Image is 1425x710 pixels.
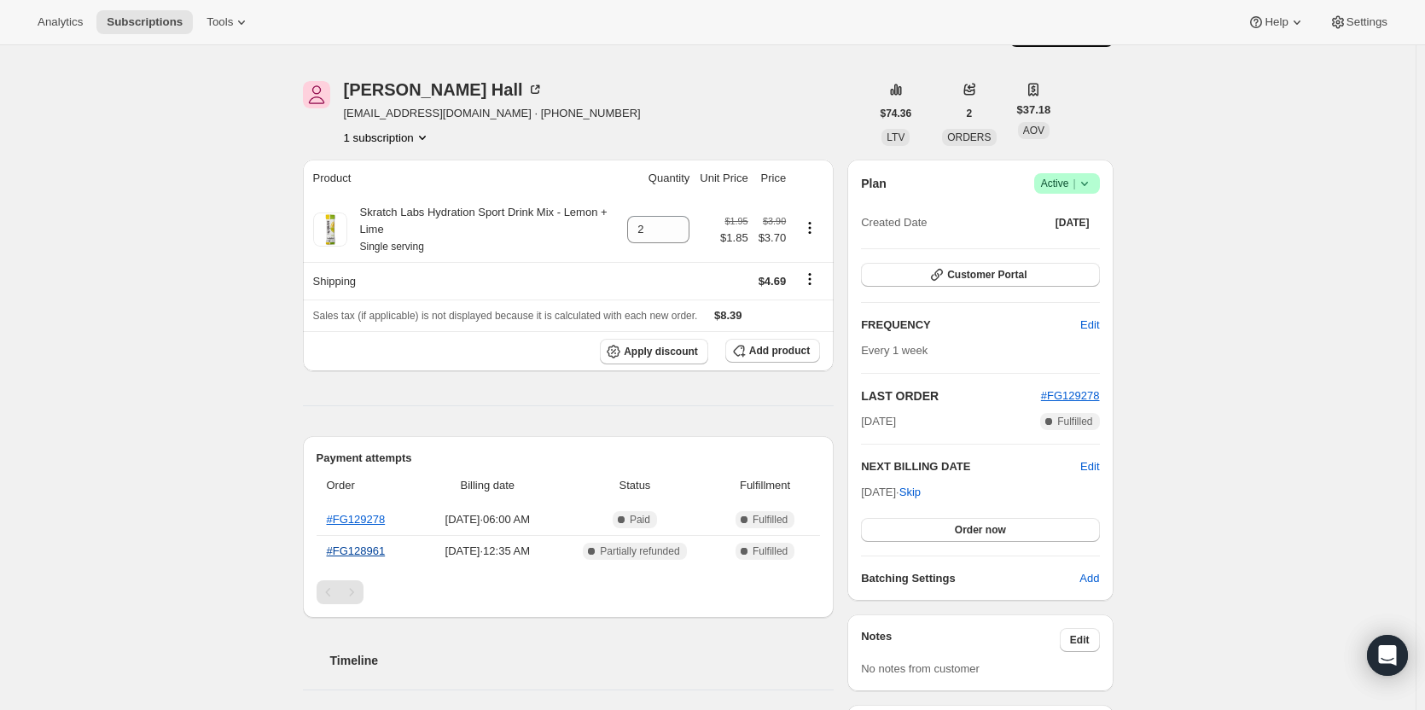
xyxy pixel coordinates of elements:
span: [EMAIL_ADDRESS][DOMAIN_NAME] · [PHONE_NUMBER] [344,105,641,122]
span: Skip [899,484,921,501]
span: Edit [1070,633,1090,647]
button: Tools [196,10,260,34]
button: Help [1237,10,1315,34]
button: 2 [957,102,983,125]
span: Customer Portal [947,268,1027,282]
button: Product actions [344,129,431,146]
th: Quantity [622,160,695,197]
span: [DATE] · 06:00 AM [426,511,550,528]
h3: Notes [861,628,1060,652]
h2: Timeline [330,652,835,669]
span: Active [1041,175,1093,192]
button: Product actions [796,218,823,237]
button: Edit [1070,311,1109,339]
span: Created Date [861,214,927,231]
button: Edit [1060,628,1100,652]
span: Add product [749,344,810,358]
h2: FREQUENCY [861,317,1080,334]
span: Order now [955,523,1006,537]
span: $4.69 [759,275,787,288]
span: Fulfilled [753,513,788,527]
span: Add [1079,570,1099,587]
span: [DATE] · 12:35 AM [426,543,550,560]
span: Partially refunded [600,544,679,558]
h2: NEXT BILLING DATE [861,458,1080,475]
span: 2 [967,107,973,120]
a: #FG129278 [1041,389,1100,402]
span: $3.70 [759,230,787,247]
span: Fulfilled [1057,415,1092,428]
h2: Payment attempts [317,450,821,467]
button: Customer Portal [861,263,1099,287]
th: Shipping [303,262,623,300]
button: #FG129278 [1041,387,1100,404]
span: AOV [1023,125,1044,137]
span: | [1073,177,1075,190]
span: [DATE] [861,413,896,430]
small: $1.95 [725,216,748,226]
th: Product [303,160,623,197]
button: [DATE] [1045,211,1100,235]
button: Skip [889,479,931,506]
span: Every 1 week [861,344,928,357]
h6: Batching Settings [861,570,1079,587]
button: $74.36 [870,102,922,125]
button: Order now [861,518,1099,542]
span: Edit [1080,317,1099,334]
a: #FG129278 [327,513,386,526]
a: #FG128961 [327,544,386,557]
th: Price [753,160,792,197]
span: $8.39 [714,309,742,322]
button: Subscriptions [96,10,193,34]
span: [DATE] · [861,486,921,498]
span: ORDERS [947,131,991,143]
th: Order [317,467,421,504]
span: $1.85 [720,230,748,247]
span: Status [560,477,710,494]
span: Apply discount [624,345,698,358]
button: Settings [1319,10,1398,34]
small: $3.90 [763,216,786,226]
button: Add [1069,565,1109,592]
button: Shipping actions [796,270,823,288]
nav: Pagination [317,580,821,604]
button: Apply discount [600,339,708,364]
button: Add product [725,339,820,363]
span: Fulfilled [753,544,788,558]
div: [PERSON_NAME] Hall [344,81,544,98]
span: [DATE] [1056,216,1090,230]
span: $37.18 [1017,102,1051,119]
span: LTV [887,131,904,143]
span: Tools [206,15,233,29]
span: Billing date [426,477,550,494]
div: Skratch Labs Hydration Sport Drink Mix - Lemon + Lime [347,204,618,255]
h2: Plan [861,175,887,192]
span: No notes from customer [861,662,980,675]
span: Sales tax (if applicable) is not displayed because it is calculated with each new order. [313,310,698,322]
div: Open Intercom Messenger [1367,635,1408,676]
button: Edit [1080,458,1099,475]
span: Fulfillment [720,477,810,494]
span: Paid [630,513,650,527]
small: Single serving [360,241,424,253]
h2: LAST ORDER [861,387,1041,404]
img: product img [313,212,347,247]
th: Unit Price [695,160,753,197]
span: Subscriptions [107,15,183,29]
span: $74.36 [881,107,912,120]
span: Analytics [38,15,83,29]
span: Tracy Hall [303,81,330,108]
span: Help [1265,15,1288,29]
span: Settings [1346,15,1387,29]
button: Analytics [27,10,93,34]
